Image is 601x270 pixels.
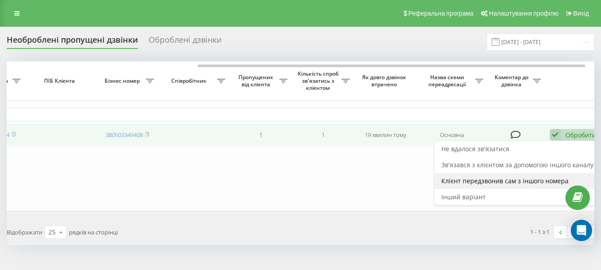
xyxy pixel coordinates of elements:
[7,228,42,236] span: Відображати
[69,228,118,236] span: рядків на сторінці
[441,161,593,169] span: Зв'язався з клієнтом за допомогою іншого каналу
[408,10,474,17] span: Реферальна програма
[149,35,222,49] div: Оброблені дзвінки
[489,10,558,17] span: Налаштування профілю
[567,226,581,238] a: 1
[234,74,279,88] span: Пропущених від клієнта
[32,77,89,85] span: ПІБ Клієнта
[105,131,143,139] a: 380503349408
[163,77,217,85] span: Співробітник
[571,220,592,241] div: Open Intercom Messenger
[292,123,354,147] td: 1
[530,227,549,236] div: 1 - 1 з 1
[230,123,292,147] td: 1
[441,193,486,201] span: Інший варіант
[101,77,146,85] span: Бізнес номер
[565,131,596,139] div: Обробити
[361,74,409,88] span: Як довго дзвінок втрачено
[492,74,533,88] span: Коментар до дзвінка
[354,123,416,147] td: 19 хвилин тому
[441,145,509,153] span: Не вдалося зв'язатися
[421,74,475,88] span: Назва схеми переадресації
[416,123,488,147] td: Основна
[441,177,569,185] span: Клієнт передзвонив сам з іншого номера
[7,35,138,49] div: Необроблені пропущені дзвінки
[296,70,342,91] span: Кількість спроб зв'язатись з клієнтом
[573,10,589,17] span: Вихід
[48,228,56,237] div: 25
